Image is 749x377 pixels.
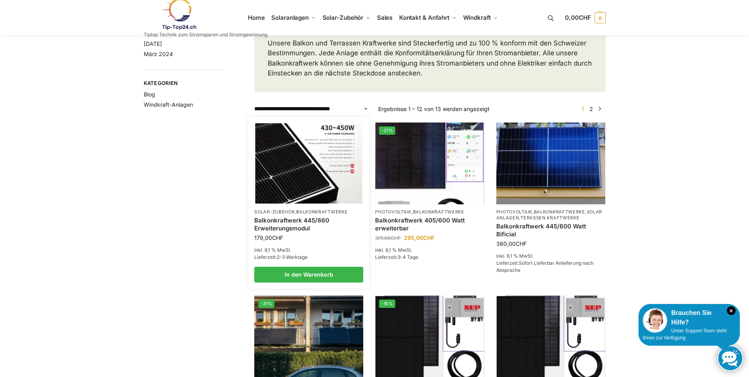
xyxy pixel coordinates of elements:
a: März 2024 [144,51,173,57]
a: Photovoltaik [496,209,532,215]
p: Tiptop Technik zum Stromsparen und Stromgewinnung [144,32,267,37]
p: Ergebnisse 1 – 12 von 13 werden angezeigt [378,105,490,113]
a: Balkonkraftwerk 445/860 Erweiterungsmodul [254,217,363,232]
span: CHF [579,14,591,21]
span: Windkraft [463,14,491,21]
span: Solar-Zubehör [323,14,364,21]
span: Lieferzeit: [496,260,593,273]
span: CHF [516,240,527,247]
p: , , , [496,209,605,221]
div: Brauchen Sie Hilfe? [643,308,736,327]
a: Balkonkraftwerke [534,209,585,215]
span: Kontakt & Anfahrt [399,14,449,21]
bdi: 360,00 [496,240,527,247]
bdi: 375,00 [375,235,401,241]
a: Balkonkraftwerke [296,209,347,215]
bdi: 295,00 [404,234,434,241]
a: In den Warenkorb legen: „Balkonkraftwerk 445/860 Erweiterungsmodul“ [254,267,363,283]
nav: Produkt-Seitennummerierung [577,105,605,113]
span: 0,00 [565,14,591,21]
p: , [254,209,363,215]
a: → [597,105,603,113]
img: Solaranlage für den kleinen Balkon [496,123,605,204]
i: Schließen [727,306,736,315]
span: 2-3 Werktage [277,254,308,260]
span: Solaranlagen [271,14,309,21]
span: Sofort Lieferbar Anlieferung nach Absprache [496,260,593,273]
a: Balkonkraftwerke [413,209,464,215]
span: CHF [423,234,434,241]
bdi: 179,00 [254,234,283,241]
span: 0 [595,12,606,23]
a: Solaranlagen [496,209,603,221]
span: Kategorien [144,79,222,87]
p: inkl. 8,1 % MwSt. [375,247,484,254]
span: Unser Support-Team steht Ihnen zur Verfügung [643,328,726,341]
p: Unsere Balkon und Terrassen Kraftwerke sind Steckerfertig und zu 100 % konform mit den Schweizer ... [268,38,592,79]
img: Customer service [643,308,667,333]
a: Terassen Kraftwerke [520,215,579,221]
span: 3-4 Tage [398,254,418,260]
a: Solar-Zubehör [254,209,295,215]
a: -21%Steckerfertig Plug & Play mit 410 Watt [375,123,484,204]
a: Balkonkraftwerk 445/600 Watt Bificial [496,222,605,238]
a: Windkraft-Anlagen [144,101,193,108]
span: Sales [377,14,393,21]
select: Shop-Reihenfolge [254,105,369,113]
p: , [375,209,484,215]
a: Blog [144,91,155,98]
a: [DATE] [144,40,162,47]
span: Lieferzeit: [254,254,308,260]
span: Lieferzeit: [375,254,418,260]
p: inkl. 8,1 % MwSt. [496,253,605,260]
a: Photovoltaik [375,209,411,215]
img: Balkonkraftwerk 445/860 Erweiterungsmodul [255,123,362,203]
p: inkl. 8,1 % MwSt. [254,247,363,254]
a: Seite 2 [588,106,595,112]
span: Seite 1 [580,106,586,112]
a: 0,00CHF 0 [565,6,605,30]
a: Balkonkraftwerk 405/600 Watt erweiterbar [375,217,484,232]
img: Steckerfertig Plug & Play mit 410 Watt [375,123,484,204]
span: CHF [391,235,401,241]
span: CHF [272,234,283,241]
